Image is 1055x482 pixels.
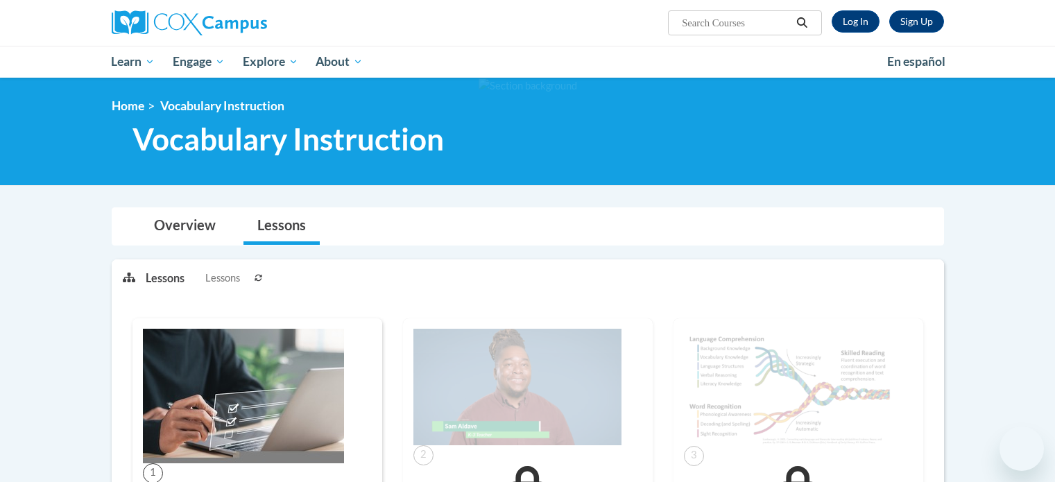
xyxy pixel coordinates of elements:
[316,53,363,70] span: About
[832,10,880,33] a: Log In
[307,46,372,78] a: About
[887,54,945,69] span: En español
[164,46,234,78] a: Engage
[680,15,791,31] input: Search Courses
[103,46,164,78] a: Learn
[413,329,621,445] img: Course Image
[146,270,185,286] p: Lessons
[111,53,155,70] span: Learn
[684,446,704,466] span: 3
[140,208,230,245] a: Overview
[878,47,954,76] a: En español
[243,208,320,245] a: Lessons
[205,270,240,286] span: Lessons
[413,445,434,465] span: 2
[684,329,892,446] img: Course Image
[479,78,577,94] img: Section background
[160,98,284,113] span: Vocabulary Instruction
[791,15,812,31] button: Search
[112,10,267,35] img: Cox Campus
[112,10,375,35] a: Cox Campus
[143,329,344,463] img: Course Image
[1000,427,1044,471] iframe: Button to launch messaging window
[132,121,444,157] span: Vocabulary Instruction
[173,53,225,70] span: Engage
[243,53,298,70] span: Explore
[91,46,965,78] div: Main menu
[234,46,307,78] a: Explore
[112,98,144,113] a: Home
[889,10,944,33] a: Register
